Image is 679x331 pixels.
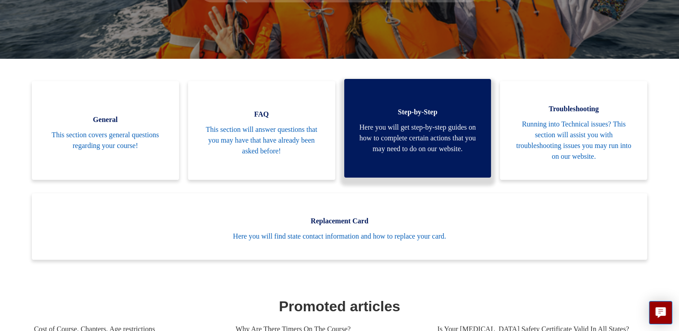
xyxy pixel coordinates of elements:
[202,124,322,157] span: This section will answer questions that you may have that have already been asked before!
[45,114,166,125] span: General
[34,296,645,317] h1: Promoted articles
[500,81,647,180] a: Troubleshooting Running into Technical issues? This section will assist you with troubleshooting ...
[358,122,478,154] span: Here you will get step-by-step guides on how to complete certain actions that you may need to do ...
[32,81,179,180] a: General This section covers general questions regarding your course!
[45,130,166,151] span: This section covers general questions regarding your course!
[202,109,322,120] span: FAQ
[32,193,648,260] a: Replacement Card Here you will find state contact information and how to replace your card.
[513,119,634,162] span: Running into Technical issues? This section will assist you with troubleshooting issues you may r...
[45,216,634,226] span: Replacement Card
[344,79,491,178] a: Step-by-Step Here you will get step-by-step guides on how to complete certain actions that you ma...
[649,301,672,324] button: Live chat
[513,104,634,114] span: Troubleshooting
[188,81,335,180] a: FAQ This section will answer questions that you may have that have already been asked before!
[358,107,478,118] span: Step-by-Step
[45,231,634,242] span: Here you will find state contact information and how to replace your card.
